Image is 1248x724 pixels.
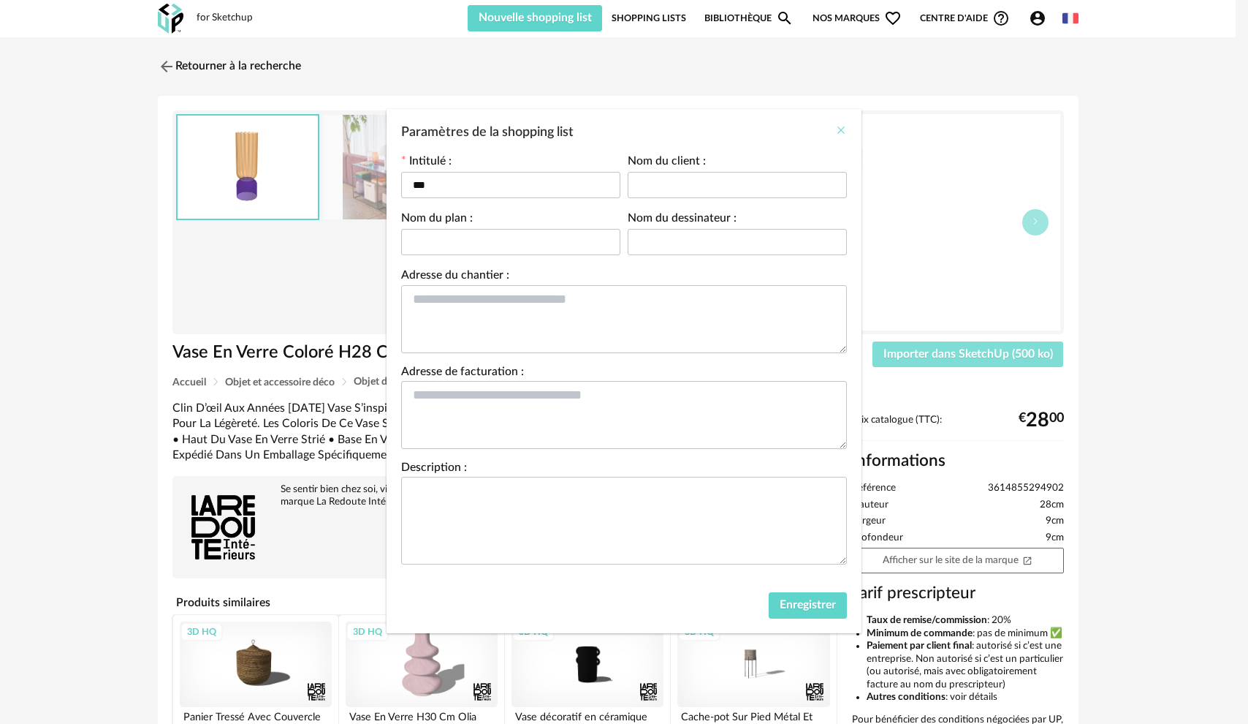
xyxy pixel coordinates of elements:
button: Enregistrer [769,592,847,619]
label: Adresse de facturation : [401,366,524,381]
label: Nom du dessinateur : [628,213,737,227]
label: Nom du plan : [401,213,473,227]
button: Close [835,124,847,139]
label: Description : [401,462,467,477]
label: Intitulé : [401,156,452,170]
span: Paramètres de la shopping list [401,126,574,139]
label: Nom du client : [628,156,706,170]
label: Adresse du chantier : [401,270,509,284]
div: Paramètres de la shopping list [387,109,861,633]
span: Enregistrer [780,599,836,611]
